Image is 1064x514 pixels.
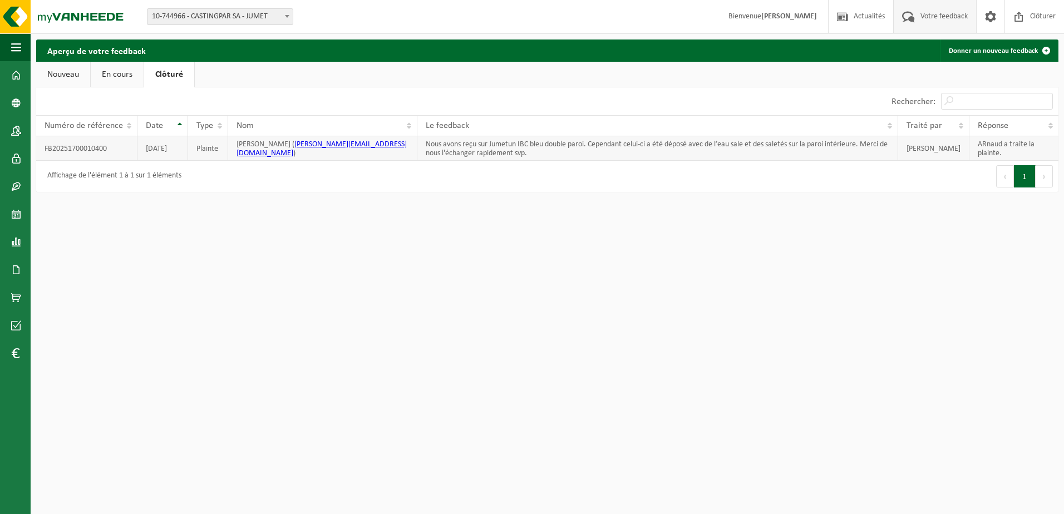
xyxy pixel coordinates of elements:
[36,136,137,161] td: FB20251700010400
[907,121,942,130] span: Traité par
[1014,165,1036,187] button: 1
[237,121,254,130] span: Nom
[91,62,144,87] a: En cours
[147,9,293,24] span: 10-744966 - CASTINGPAR SA - JUMET
[146,121,163,130] span: Date
[978,121,1008,130] span: Réponse
[36,62,90,87] a: Nouveau
[45,121,123,130] span: Numéro de référence
[188,136,228,161] td: Plainte
[196,121,213,130] span: Type
[144,62,194,87] a: Clôturé
[761,12,817,21] strong: [PERSON_NAME]
[36,39,157,61] h2: Aperçu de votre feedback
[996,165,1014,187] button: Previous
[426,121,469,130] span: Le feedback
[237,140,407,157] a: [PERSON_NAME][EMAIL_ADDRESS][DOMAIN_NAME]
[228,136,417,161] td: [PERSON_NAME] ( )
[137,136,188,161] td: [DATE]
[940,39,1057,62] a: Donner un nouveau feedback
[417,136,898,161] td: Nous avons reçu sur Jumetun IBC bleu double paroi. Cependant celui-ci a été déposé avec de l’eau ...
[42,166,181,186] div: Affichage de l'élément 1 à 1 sur 1 éléments
[898,136,969,161] td: [PERSON_NAME]
[969,136,1058,161] td: ARnaud a traite la plainte.
[891,97,935,106] label: Rechercher:
[147,8,293,25] span: 10-744966 - CASTINGPAR SA - JUMET
[1036,165,1053,187] button: Next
